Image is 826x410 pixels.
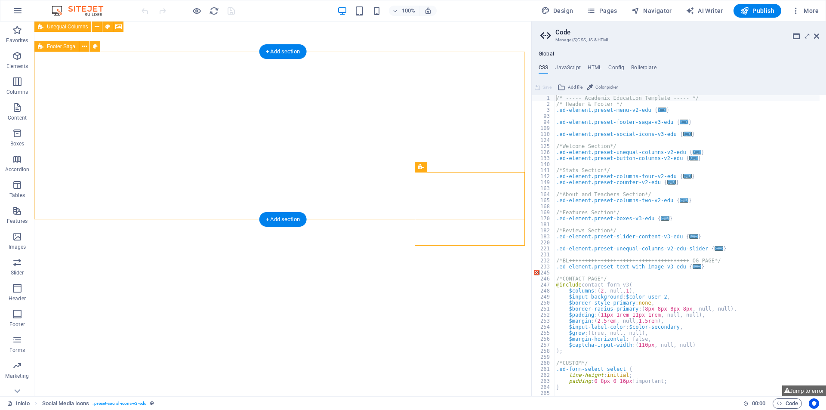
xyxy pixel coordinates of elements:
[538,4,577,18] button: Design
[743,398,766,409] h6: Session time
[588,65,602,74] h4: HTML
[532,203,555,210] div: 168
[259,44,307,59] div: + Add section
[587,6,617,15] span: Pages
[532,131,555,137] div: 110
[608,65,624,74] h4: Config
[259,212,307,227] div: + Add section
[686,6,723,15] span: AI Writer
[555,28,819,36] h2: Code
[9,347,25,354] p: Forms
[5,373,29,379] p: Marketing
[693,264,701,269] span: ...
[191,6,202,16] button: Click here to leave preview mode and continue editing
[532,101,555,107] div: 2
[532,228,555,234] div: 182
[424,7,432,15] i: On resize automatically adjust zoom level to fit chosen device.
[628,4,675,18] button: Navigator
[11,269,24,276] p: Slider
[532,300,555,306] div: 250
[92,398,147,409] span: . preset-social-icons-v3-edu
[532,222,555,228] div: 181
[539,51,554,58] h4: Global
[782,385,826,396] button: Jump to error
[715,246,723,251] span: ...
[683,174,692,179] span: ...
[690,234,698,239] span: ...
[5,166,29,173] p: Accordion
[555,65,580,74] h4: JavaScript
[680,198,688,203] span: ...
[42,398,89,409] span: Click to select. Double-click to edit
[532,234,555,240] div: 183
[595,82,618,92] span: Color picker
[752,398,765,409] span: 00 00
[532,330,555,336] div: 255
[6,89,28,96] p: Columns
[734,4,781,18] button: Publish
[532,179,555,185] div: 149
[777,398,798,409] span: Code
[583,4,620,18] button: Pages
[532,348,555,354] div: 258
[792,6,819,15] span: More
[532,149,555,155] div: 126
[532,318,555,324] div: 253
[532,324,555,330] div: 254
[690,156,698,160] span: ...
[693,150,701,154] span: ...
[532,167,555,173] div: 141
[532,210,555,216] div: 169
[532,252,555,258] div: 231
[541,6,573,15] span: Design
[631,65,656,74] h4: Boilerplate
[10,140,25,147] p: Boxes
[532,125,555,131] div: 109
[9,244,26,250] p: Images
[740,6,774,15] span: Publish
[209,6,219,16] button: reload
[7,398,30,409] a: Inicio
[532,216,555,222] div: 170
[532,246,555,252] div: 221
[683,132,692,136] span: ...
[532,197,555,203] div: 165
[42,398,154,409] nav: breadcrumb
[49,6,114,16] img: Editor Logo
[682,4,727,18] button: AI Writer
[532,143,555,149] div: 125
[209,6,219,16] i: Reload page
[389,6,419,16] button: 100%
[788,4,822,18] button: More
[532,372,555,378] div: 262
[532,137,555,143] div: 124
[532,161,555,167] div: 140
[532,270,555,276] div: 245
[680,120,688,124] span: ...
[532,384,555,390] div: 264
[47,44,75,49] span: Footer Saga
[9,321,25,328] p: Footer
[586,82,619,92] button: Color picker
[532,191,555,197] div: 164
[532,119,555,125] div: 94
[6,63,28,70] p: Elements
[539,65,548,74] h4: CSS
[47,24,88,29] span: Unequal Columns
[809,398,819,409] button: Usercentrics
[9,295,26,302] p: Header
[532,240,555,246] div: 220
[8,114,27,121] p: Content
[402,6,416,16] h6: 100%
[150,401,154,406] i: This element is a customizable preset
[532,258,555,264] div: 232
[532,107,555,113] div: 3
[661,216,669,221] span: ...
[532,288,555,294] div: 248
[658,108,666,112] span: ...
[532,264,555,270] div: 233
[532,390,555,396] div: 265
[555,36,802,44] h3: Manage (S)CSS, JS & HTML
[532,312,555,318] div: 252
[532,336,555,342] div: 256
